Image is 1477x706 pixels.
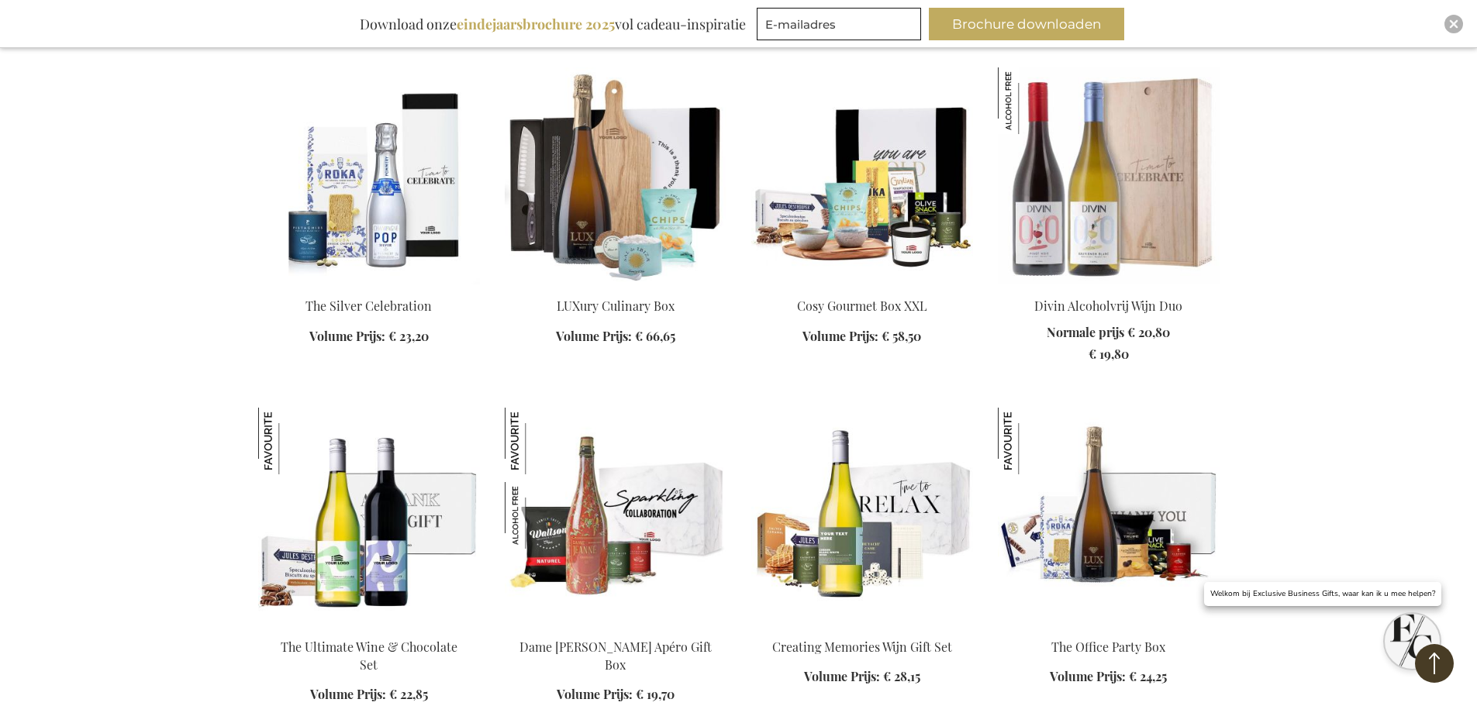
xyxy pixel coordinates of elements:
[998,408,1220,625] img: The Office Party Box
[505,278,726,293] a: LUXury Culinary Box
[751,618,973,633] a: Personalised White Wine
[636,686,675,702] span: € 19,70
[802,328,921,346] a: Volume Prijs: € 58,50
[1050,668,1126,684] span: Volume Prijs:
[258,67,480,284] img: The Silver Celebration
[802,328,878,344] span: Volume Prijs:
[389,686,428,702] span: € 22,85
[258,408,480,625] img: The Ultimate Wine & Chocolate Set
[505,408,726,625] img: Dame Jeanne Biermocktail Apéro Gift Box
[772,639,952,655] a: Creating Memories Wijn Gift Set
[757,8,921,40] input: E-mailadres
[1047,346,1170,363] a: € 19,80
[929,8,1124,40] button: Brochure downloaden
[1444,15,1463,33] div: Close
[309,328,429,346] a: Volume Prijs: € 23,20
[505,67,726,284] img: LUXury Culinary Box
[1127,324,1170,340] span: € 20,80
[556,328,675,346] a: Volume Prijs: € 66,65
[751,67,973,284] img: Cosy Gourmet Box XXL
[1129,668,1167,684] span: € 24,25
[804,668,920,686] a: Volume Prijs: € 28,15
[1089,346,1129,362] span: € 19,80
[1051,639,1165,655] a: The Office Party Box
[310,686,386,702] span: Volume Prijs:
[258,618,480,633] a: The Ultimate Wine & Chocolate Set The Ultimate Wine & Chocolate Set
[505,482,571,549] img: Dame Jeanne Biermocktail Apéro Gift Box
[388,328,429,344] span: € 23,20
[882,328,921,344] span: € 58,50
[353,8,753,40] div: Download onze vol cadeau-inspiratie
[310,686,428,704] a: Volume Prijs: € 22,85
[258,278,480,293] a: The Silver Celebration
[1047,324,1124,340] span: Normale prijs
[998,67,1220,284] img: Divin Non-Alcoholic Wine Duo
[281,639,457,673] a: The Ultimate Wine & Chocolate Set
[998,67,1065,134] img: Divin Alcoholvrij Wijn Duo
[751,278,973,293] a: Cosy Gourmet Box XXL
[797,298,927,314] a: Cosy Gourmet Box XXL
[457,15,615,33] b: eindejaarsbrochure 2025
[556,328,632,344] span: Volume Prijs:
[557,686,633,702] span: Volume Prijs:
[557,686,675,704] a: Volume Prijs: € 19,70
[505,618,726,633] a: Dame Jeanne Biermocktail Apéro Gift Box Dame Jeanne Biermocktail Apéro Gift Box Dame Jeanne Bierm...
[1034,298,1182,314] a: Divin Alcoholvrij Wijn Duo
[757,8,926,45] form: marketing offers and promotions
[998,618,1220,633] a: The Office Party Box The Office Party Box
[883,668,920,684] span: € 28,15
[1050,668,1167,686] a: Volume Prijs: € 24,25
[635,328,675,344] span: € 66,65
[519,639,712,673] a: Dame [PERSON_NAME] Apéro Gift Box
[309,328,385,344] span: Volume Prijs:
[998,278,1220,293] a: Divin Non-Alcoholic Wine Duo Divin Alcoholvrij Wijn Duo
[557,298,675,314] a: LUXury Culinary Box
[505,408,571,474] img: Dame Jeanne Biermocktail Apéro Gift Box
[1449,19,1458,29] img: Close
[305,298,432,314] a: The Silver Celebration
[258,408,325,474] img: The Ultimate Wine & Chocolate Set
[998,408,1065,474] img: The Office Party Box
[751,408,973,625] img: Personalised White Wine
[804,668,880,684] span: Volume Prijs:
